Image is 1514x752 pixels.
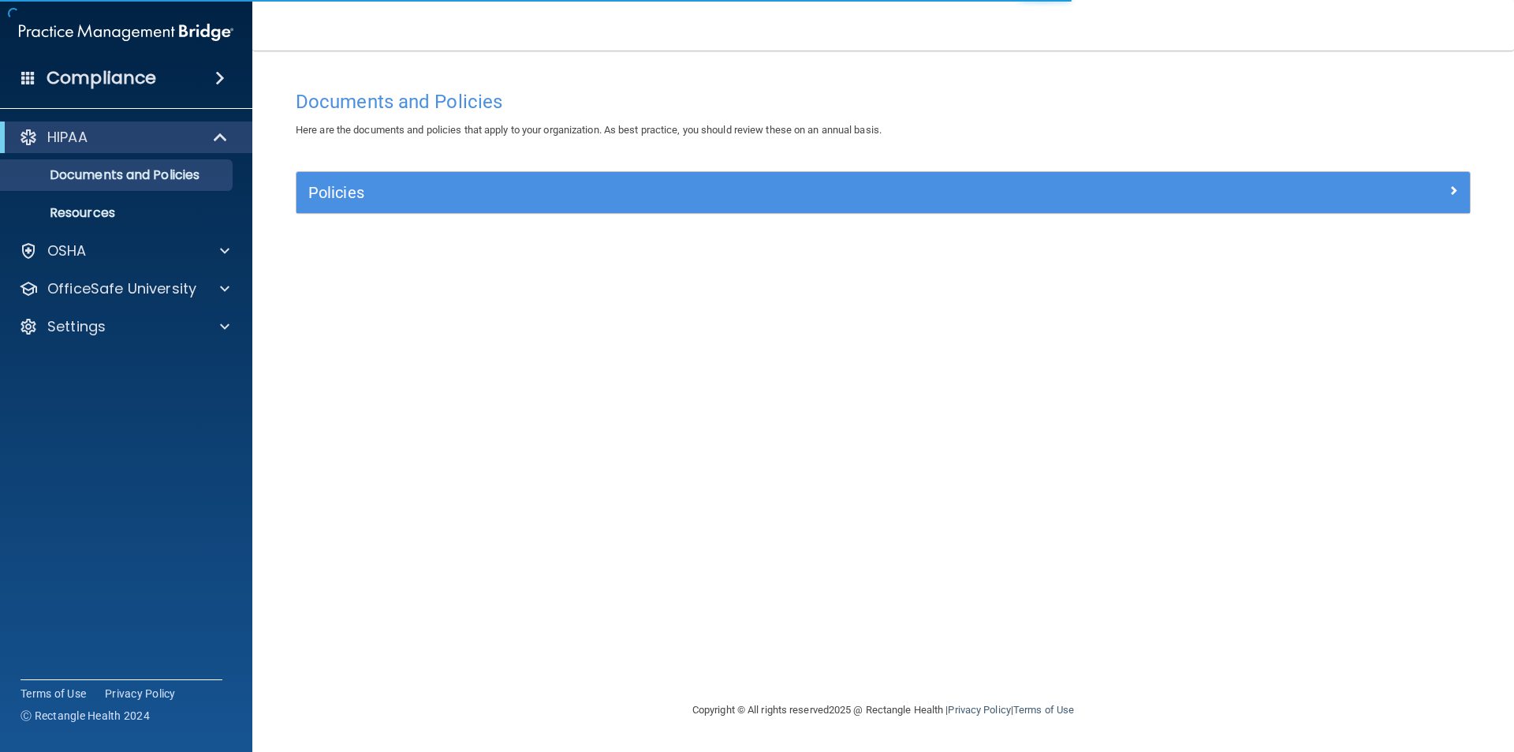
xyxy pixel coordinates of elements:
[1013,704,1074,716] a: Terms of Use
[19,128,229,147] a: HIPAA
[948,704,1010,716] a: Privacy Policy
[47,317,106,336] p: Settings
[19,241,229,260] a: OSHA
[19,279,229,298] a: OfficeSafe University
[105,686,176,701] a: Privacy Policy
[47,241,87,260] p: OSHA
[47,128,88,147] p: HIPAA
[296,124,882,136] span: Here are the documents and policies that apply to your organization. As best practice, you should...
[21,708,150,724] span: Ⓒ Rectangle Health 2024
[47,279,196,298] p: OfficeSafe University
[595,685,1171,735] div: Copyright © All rights reserved 2025 @ Rectangle Health | |
[19,317,229,336] a: Settings
[10,205,226,221] p: Resources
[21,686,86,701] a: Terms of Use
[47,67,156,89] h4: Compliance
[19,17,233,48] img: PMB logo
[308,184,1165,201] h5: Policies
[308,180,1458,205] a: Policies
[10,167,226,183] p: Documents and Policies
[296,92,1471,112] h4: Documents and Policies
